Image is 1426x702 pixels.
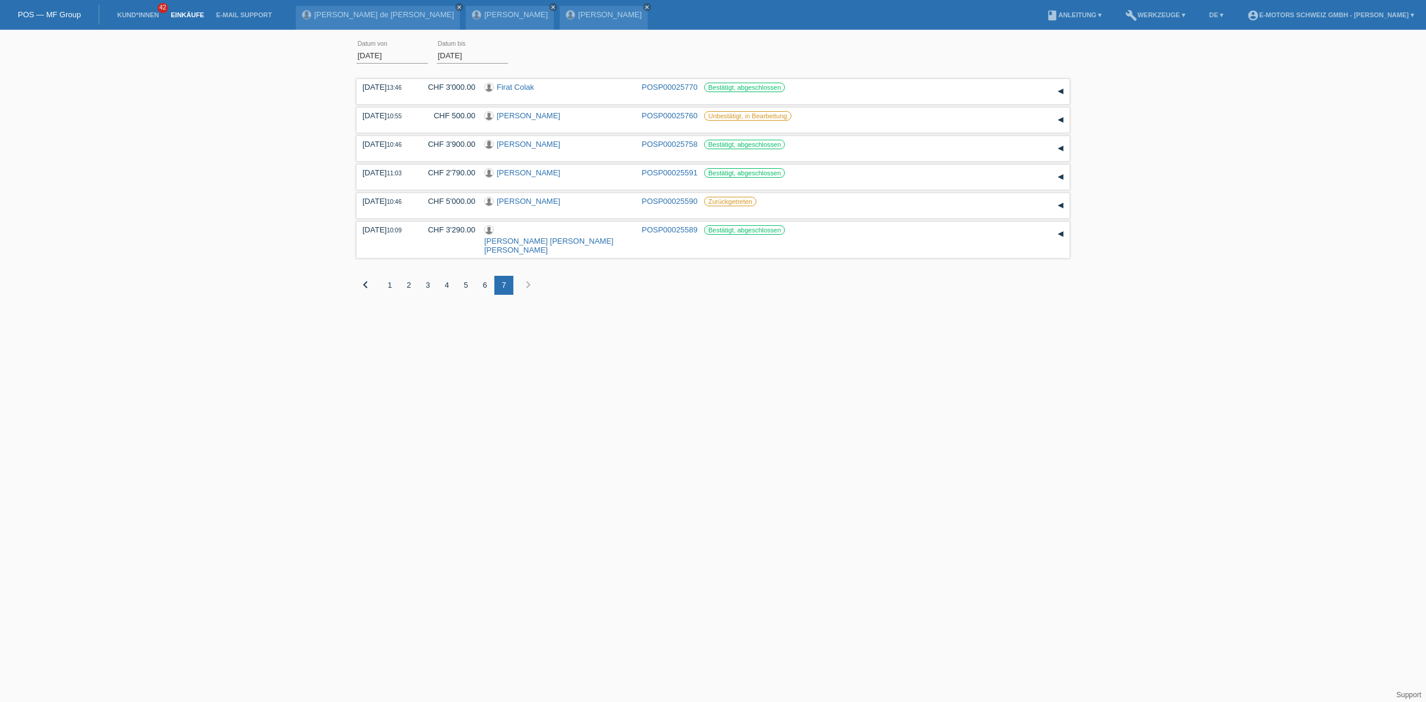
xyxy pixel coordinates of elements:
[497,83,534,92] a: Firat Colak
[642,140,698,149] a: POSP00025758
[704,225,785,235] label: Bestätigt, abgeschlossen
[497,140,560,149] a: [PERSON_NAME]
[387,141,402,148] span: 10:46
[1125,10,1137,21] i: build
[704,140,785,149] label: Bestätigt, abgeschlossen
[418,276,437,295] div: 3
[1203,11,1229,18] a: DE ▾
[362,111,410,120] div: [DATE]
[1247,10,1259,21] i: account_circle
[437,276,456,295] div: 4
[497,197,560,206] a: [PERSON_NAME]
[1052,140,1069,158] div: auf-/zuklappen
[704,197,756,206] label: Zurückgetreten
[1119,11,1191,18] a: buildWerkzeuge ▾
[521,278,535,292] i: chevron_right
[704,168,785,178] label: Bestätigt, abgeschlossen
[1040,11,1108,18] a: bookAnleitung ▾
[1241,11,1420,18] a: account_circleE-Motors Schweiz GmbH - [PERSON_NAME] ▾
[165,11,210,18] a: Einkäufe
[314,10,455,19] a: [PERSON_NAME] de [PERSON_NAME]
[578,10,642,19] a: [PERSON_NAME]
[549,3,557,11] a: close
[550,4,556,10] i: close
[644,4,650,10] i: close
[419,83,475,92] div: CHF 3'000.00
[387,113,402,119] span: 10:55
[1052,225,1069,243] div: auf-/zuklappen
[419,197,475,206] div: CHF 5'000.00
[419,225,475,234] div: CHF 3'290.00
[1052,197,1069,215] div: auf-/zuklappen
[387,227,402,234] span: 10:09
[362,197,410,206] div: [DATE]
[456,276,475,295] div: 5
[358,278,373,292] i: chevron_left
[387,199,402,205] span: 10:46
[380,276,399,295] div: 1
[387,170,402,177] span: 11:03
[642,111,698,120] a: POSP00025760
[399,276,418,295] div: 2
[455,3,463,11] a: close
[642,197,698,206] a: POSP00025590
[704,111,791,121] label: Unbestätigt, in Bearbeitung
[497,111,560,120] a: [PERSON_NAME]
[157,3,168,13] span: 42
[419,140,475,149] div: CHF 3'900.00
[456,4,462,10] i: close
[111,11,165,18] a: Kund*innen
[362,83,410,92] div: [DATE]
[642,168,698,177] a: POSP00025591
[494,276,513,295] div: 7
[362,168,410,177] div: [DATE]
[1052,111,1069,129] div: auf-/zuklappen
[484,10,548,19] a: [PERSON_NAME]
[704,83,785,92] label: Bestätigt, abgeschlossen
[1052,83,1069,100] div: auf-/zuklappen
[1052,168,1069,186] div: auf-/zuklappen
[387,84,402,91] span: 13:46
[642,225,698,234] a: POSP00025589
[484,237,613,254] a: [PERSON_NAME] [PERSON_NAME] [PERSON_NAME]
[1396,691,1421,699] a: Support
[362,140,410,149] div: [DATE]
[419,111,475,120] div: CHF 500.00
[362,225,410,234] div: [DATE]
[643,3,651,11] a: close
[18,10,81,19] a: POS — MF Group
[419,168,475,177] div: CHF 2'790.00
[1046,10,1058,21] i: book
[642,83,698,92] a: POSP00025770
[497,168,560,177] a: [PERSON_NAME]
[475,276,494,295] div: 6
[210,11,278,18] a: E-Mail Support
